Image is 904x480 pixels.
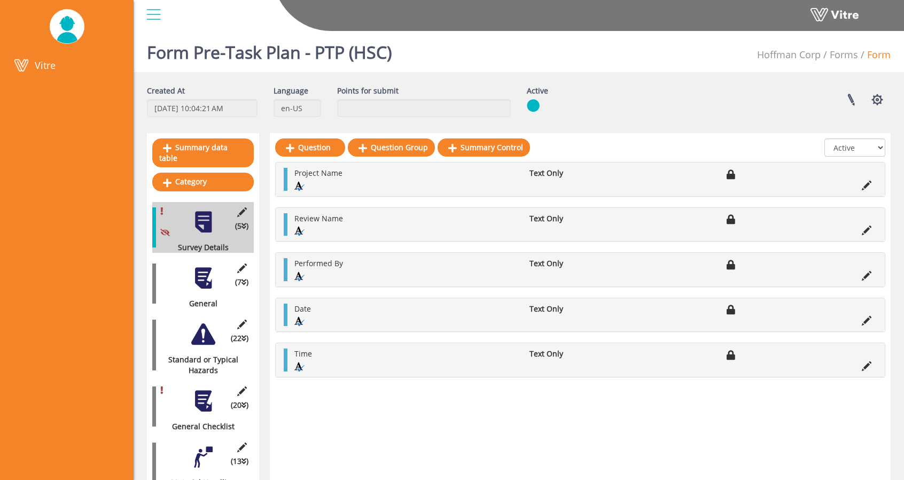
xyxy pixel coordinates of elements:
label: Active [527,86,548,96]
div: Standard or Typical Hazards [152,354,246,376]
span: Date [294,304,311,314]
label: Created At [147,86,185,96]
div: General Checklist [152,421,246,432]
a: Category [152,173,254,191]
span: Vitre [35,59,56,72]
li: Text Only [524,213,612,224]
li: Text Only [524,168,612,179]
a: Question Group [348,138,435,157]
span: Time [294,349,312,359]
span: (7 ) [235,277,248,288]
li: Text Only [524,304,612,314]
a: Forms [830,48,858,61]
li: Text Only [524,349,612,359]
label: Language [274,86,308,96]
span: Performed By [294,258,343,268]
label: Points for submit [337,86,399,96]
img: yes [527,99,540,112]
a: Summary data table [152,138,254,167]
span: Project Name [294,168,342,178]
span: (20 ) [231,400,248,411]
h1: Form Pre-Task Plan - PTP (HSC) [147,27,392,72]
span: Review Name [294,213,343,223]
span: (22 ) [231,333,248,344]
div: General [152,298,246,309]
img: UserPic.png [50,10,84,43]
li: Form [858,48,891,62]
div: Survey Details [152,242,246,253]
span: 210 [757,48,821,61]
span: (5 ) [235,221,248,231]
a: Question [275,138,345,157]
li: Text Only [524,258,612,269]
a: Summary Control [438,138,530,157]
span: (13 ) [231,456,248,467]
